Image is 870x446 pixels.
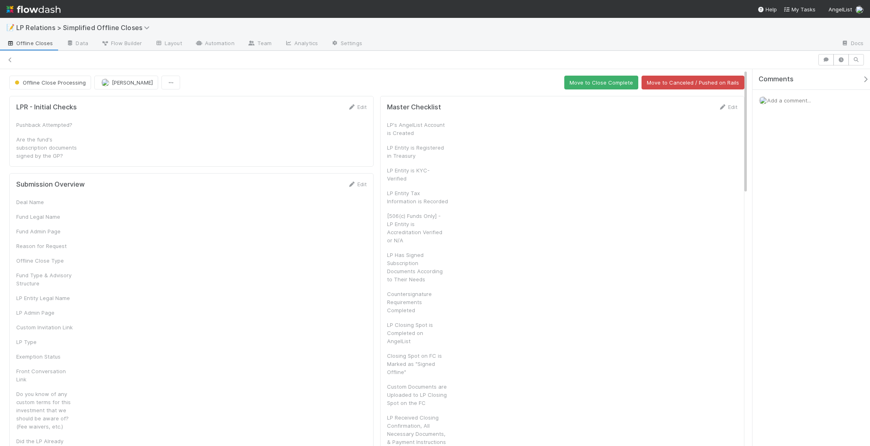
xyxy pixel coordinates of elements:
[387,212,448,244] div: [506(c) Funds Only] - LP Entity is Accreditation Verified or N/A
[759,75,794,83] span: Comments
[16,323,77,331] div: Custom Invitation Link
[7,2,61,16] img: logo-inverted-e16ddd16eac7371096b0.svg
[759,96,767,104] img: avatar_6177bb6d-328c-44fd-b6eb-4ffceaabafa4.png
[16,242,77,250] div: Reason for Request
[16,24,154,32] span: LP Relations > Simplified Offline Closes
[59,37,94,50] a: Data
[278,37,324,50] a: Analytics
[16,213,77,221] div: Fund Legal Name
[387,251,448,283] div: LP Has Signed Subscription Documents According to Their Needs
[94,76,158,89] button: [PERSON_NAME]
[783,6,816,13] span: My Tasks
[16,271,77,287] div: Fund Type & Advisory Structure
[387,352,448,376] div: Closing Spot on FC is Marked as "Signed Offline"
[829,6,852,13] span: AngelList
[564,76,638,89] button: Move to Close Complete
[16,338,77,346] div: LP Type
[7,24,15,31] span: 📝
[387,121,448,137] div: LP's AngelList Account is Created
[148,37,189,50] a: Layout
[387,321,448,345] div: LP Closing Spot is Completed on AngelList
[387,166,448,183] div: LP Entity is KYC-Verified
[642,76,744,89] button: Move to Canceled / Pushed on Rails
[387,103,441,111] h5: Master Checklist
[835,37,870,50] a: Docs
[16,352,77,361] div: Exemption Status
[767,97,811,104] span: Add a comment...
[16,227,77,235] div: Fund Admin Page
[16,121,77,129] div: Pushback Attempted?
[95,37,148,50] a: Flow Builder
[387,189,448,205] div: LP Entity Tax Information is Recorded
[783,5,816,13] a: My Tasks
[16,367,77,383] div: Front Conversation Link
[16,135,77,160] div: Are the fund's subscription documents signed by the GP?
[16,294,77,302] div: LP Entity Legal Name
[9,76,91,89] button: Offline Close Processing
[348,104,367,110] a: Edit
[16,390,77,431] div: Do you know of any custom terms for this investment that we should be aware of? (Fee waivers, etc.)
[241,37,278,50] a: Team
[101,78,109,87] img: avatar_6177bb6d-328c-44fd-b6eb-4ffceaabafa4.png
[387,144,448,160] div: LP Entity is Registered in Treasury
[348,181,367,187] a: Edit
[718,104,737,110] a: Edit
[112,79,153,86] span: [PERSON_NAME]
[16,103,77,111] h5: LPR - Initial Checks
[16,198,77,206] div: Deal Name
[101,39,142,47] span: Flow Builder
[16,257,77,265] div: Offline Close Type
[13,79,86,86] span: Offline Close Processing
[855,6,863,14] img: avatar_6177bb6d-328c-44fd-b6eb-4ffceaabafa4.png
[324,37,369,50] a: Settings
[387,290,448,314] div: Countersignature Requirements Completed
[189,37,241,50] a: Automation
[387,383,448,407] div: Custom Documents are Uploaded to LP Closing Spot on the FC
[16,181,85,189] h5: Submission Overview
[7,39,53,47] span: Offline Closes
[16,309,77,317] div: LP Admin Page
[757,5,777,13] div: Help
